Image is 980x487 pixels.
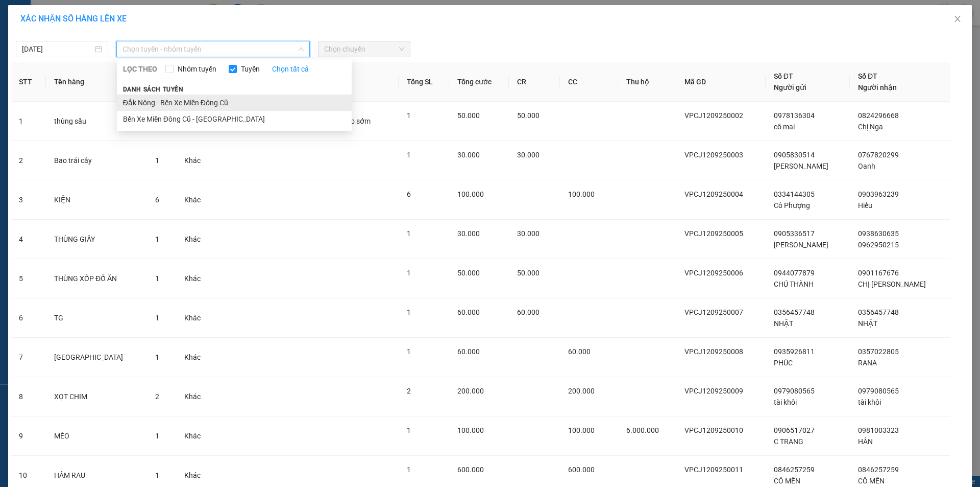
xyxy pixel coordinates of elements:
td: Khác [176,377,215,416]
span: NHẬT [858,319,877,328]
td: KIỆN [46,180,147,220]
span: 60.000 [568,347,591,356]
span: VPCJ1209250006 [684,269,743,277]
span: 30.000 [457,229,480,238]
span: VPCJ1209250010 [684,426,743,434]
span: 6.000.000 [626,426,659,434]
span: 200.000 [457,387,484,395]
span: 0978136304 [774,111,815,120]
span: 60.000 [457,347,480,356]
span: VPCJ1209250007 [684,308,743,316]
span: VPCJ1209250004 [684,190,743,198]
td: 6 [11,298,46,338]
span: VPCJ1209250005 [684,229,743,238]
th: Thu hộ [618,62,676,102]
span: HÂN [858,437,873,446]
span: LỌC THEO [123,63,157,75]
span: 0935926811 [774,347,815,356]
span: cô mai [774,123,795,131]
div: HÂN [87,33,191,45]
td: 2 [11,141,46,180]
span: Số ĐT [774,72,793,80]
div: 100.000 [86,66,192,80]
span: 50.000 [517,111,540,120]
span: 0981003323 [858,426,899,434]
span: Chị Nga [858,123,883,131]
span: 1 [155,274,159,283]
span: 60.000 [517,308,540,316]
td: 1 [11,102,46,141]
td: Khác [176,416,215,456]
span: 1 [155,432,159,440]
span: 100.000 [457,190,484,198]
span: down [298,46,304,52]
input: 12/09/2025 [22,43,93,55]
span: 6 [155,196,159,204]
span: VPCJ1209250002 [684,111,743,120]
td: 8 [11,377,46,416]
span: Chọn tuyến - nhóm tuyến [122,41,304,57]
th: Mã GD [676,62,766,102]
span: 1 [407,229,411,238]
span: tài khôi [774,398,797,406]
span: 100.000 [457,426,484,434]
td: 9 [11,416,46,456]
td: [GEOGRAPHIC_DATA] [46,338,147,377]
span: 0824296668 [858,111,899,120]
span: [PERSON_NAME] [774,241,828,249]
span: Nhóm tuyến [174,63,220,75]
span: XÁC NHẬN SỐ HÀNG LÊN XE [20,14,127,24]
span: 1 [407,269,411,277]
span: 0905830514 [774,151,815,159]
td: 7 [11,338,46,377]
span: 2 [155,392,159,401]
span: PHÚC [774,359,793,367]
span: 30.000 [457,151,480,159]
span: 50.000 [517,269,540,277]
span: 0944077879 [774,269,815,277]
span: 0357022805 [858,347,899,356]
span: 50.000 [457,111,480,120]
span: Nhận: [87,10,112,20]
span: 0767820299 [858,151,899,159]
td: thùng sầu [46,102,147,141]
span: 100.000 [568,426,595,434]
span: 0979080565 [774,387,815,395]
span: 60.000 [457,308,480,316]
span: Danh sách tuyến [117,85,190,94]
span: VPCJ1209250008 [684,347,743,356]
span: NHẬT [774,319,793,328]
span: 0356457748 [774,308,815,316]
span: 1 [407,426,411,434]
span: Hiếu [858,201,872,210]
span: VPCJ1209250011 [684,466,743,474]
span: Cô Phượng [774,201,810,210]
div: C TRANG [9,21,80,33]
span: 0846257259 [858,466,899,474]
span: 1 [407,347,411,356]
td: Khác [176,220,215,259]
th: Tên hàng [46,62,147,102]
td: Khác [176,298,215,338]
span: 1 [407,151,411,159]
th: CR [509,62,560,102]
span: tài khôi [858,398,881,406]
span: 1 [407,111,411,120]
span: 0938630635 [858,229,899,238]
span: 1 [155,471,159,479]
span: CHỊ [PERSON_NAME] [858,280,926,288]
span: 1 [155,156,159,165]
span: 1 [407,466,411,474]
div: 0906517027 [9,33,80,48]
span: Người gửi [774,83,806,91]
th: STT [11,62,46,102]
span: close [953,15,962,23]
td: 5 [11,259,46,298]
span: 1 [407,308,411,316]
li: Bến Xe Miền Đông Cũ - [GEOGRAPHIC_DATA] [117,111,352,127]
span: 0901167676 [858,269,899,277]
td: Khác [176,259,215,298]
span: Tuyến [237,63,264,75]
span: CÔ MẾN [858,477,885,485]
span: Chưa cước : [86,68,132,79]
